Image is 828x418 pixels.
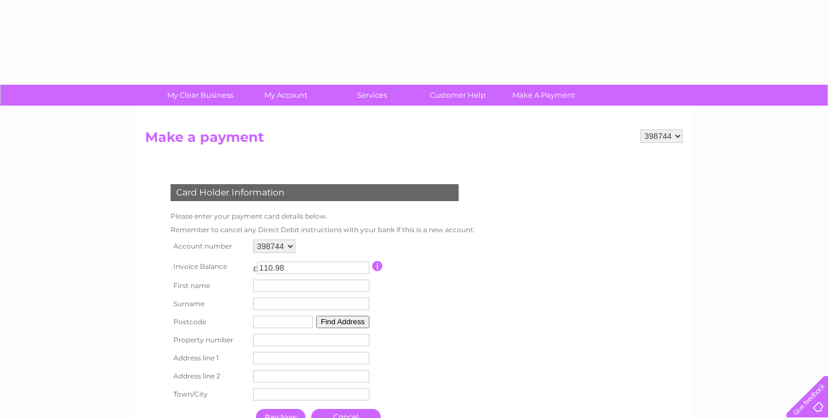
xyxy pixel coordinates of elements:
[168,223,478,237] td: Remember to cancel any Direct Debit instructions with your bank if this is a new account.
[154,85,247,106] a: My Clear Business
[168,385,250,403] th: Town/City
[253,259,258,273] td: £
[239,85,333,106] a: My Account
[168,331,250,349] th: Property number
[168,313,250,331] th: Postcode
[168,277,250,295] th: First name
[325,85,419,106] a: Services
[168,349,250,367] th: Address line 1
[372,261,383,271] input: Information
[316,316,369,328] button: Find Address
[168,256,250,277] th: Invoice Balance
[168,367,250,385] th: Address line 2
[145,129,683,151] h2: Make a payment
[168,210,478,223] td: Please enter your payment card details below.
[411,85,504,106] a: Customer Help
[171,184,459,201] div: Card Holder Information
[168,295,250,313] th: Surname
[168,237,250,256] th: Account number
[497,85,590,106] a: Make A Payment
